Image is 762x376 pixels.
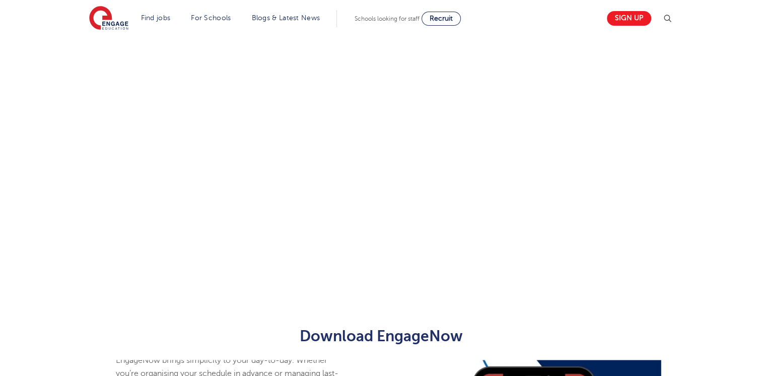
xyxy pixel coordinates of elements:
img: Engage Education [89,6,128,31]
a: Sign up [607,11,651,26]
h2: Download EngageNow [134,328,628,345]
span: Recruit [430,15,453,22]
a: Find jobs [141,14,171,22]
span: Schools looking for staff [355,15,420,22]
a: For Schools [191,14,231,22]
a: Recruit [422,12,461,26]
a: Blogs & Latest News [252,14,320,22]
